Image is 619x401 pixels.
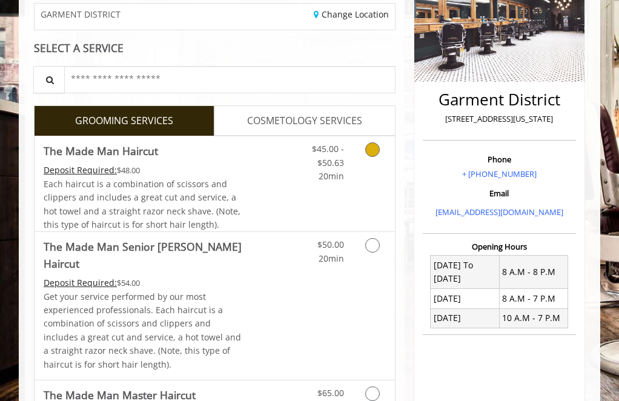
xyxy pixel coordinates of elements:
td: 8 A.M - 8 P.M [499,256,568,289]
p: [STREET_ADDRESS][US_STATE] [426,113,573,125]
span: Each haircut is a combination of scissors and clippers and includes a great cut and service, a ho... [44,178,240,230]
td: 8 A.M - 7 P.M [499,289,568,308]
span: 20min [319,170,344,182]
span: COSMETOLOGY SERVICES [247,113,362,129]
span: $65.00 [317,387,344,399]
td: [DATE] [431,308,499,328]
div: SELECT A SERVICE [34,42,396,54]
span: GROOMING SERVICES [75,113,173,129]
span: GARMENT DISTRICT [41,10,121,19]
h3: Email [426,189,573,197]
b: The Made Man Haircut [44,142,158,159]
span: $50.00 [317,239,344,250]
a: [EMAIL_ADDRESS][DOMAIN_NAME] [435,207,563,217]
h3: Phone [426,155,573,164]
td: 10 A.M - 7 P.M [499,308,568,328]
span: 20min [319,253,344,264]
td: [DATE] To [DATE] [431,256,499,289]
h3: Opening Hours [423,242,576,251]
span: $45.00 - $50.63 [312,143,344,168]
div: $54.00 [44,276,245,290]
span: This service needs some Advance to be paid before we block your appointment [44,164,117,176]
button: Service Search [33,66,65,93]
h2: Garment District [426,91,573,108]
div: $48.00 [44,164,245,177]
p: Get your service performed by our most experienced professionals. Each haircut is a combination o... [44,290,245,371]
a: + [PHONE_NUMBER] [462,168,537,179]
a: Change Location [314,8,389,20]
span: This service needs some Advance to be paid before we block your appointment [44,277,117,288]
td: [DATE] [431,289,499,308]
b: The Made Man Senior [PERSON_NAME] Haircut [44,238,245,272]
